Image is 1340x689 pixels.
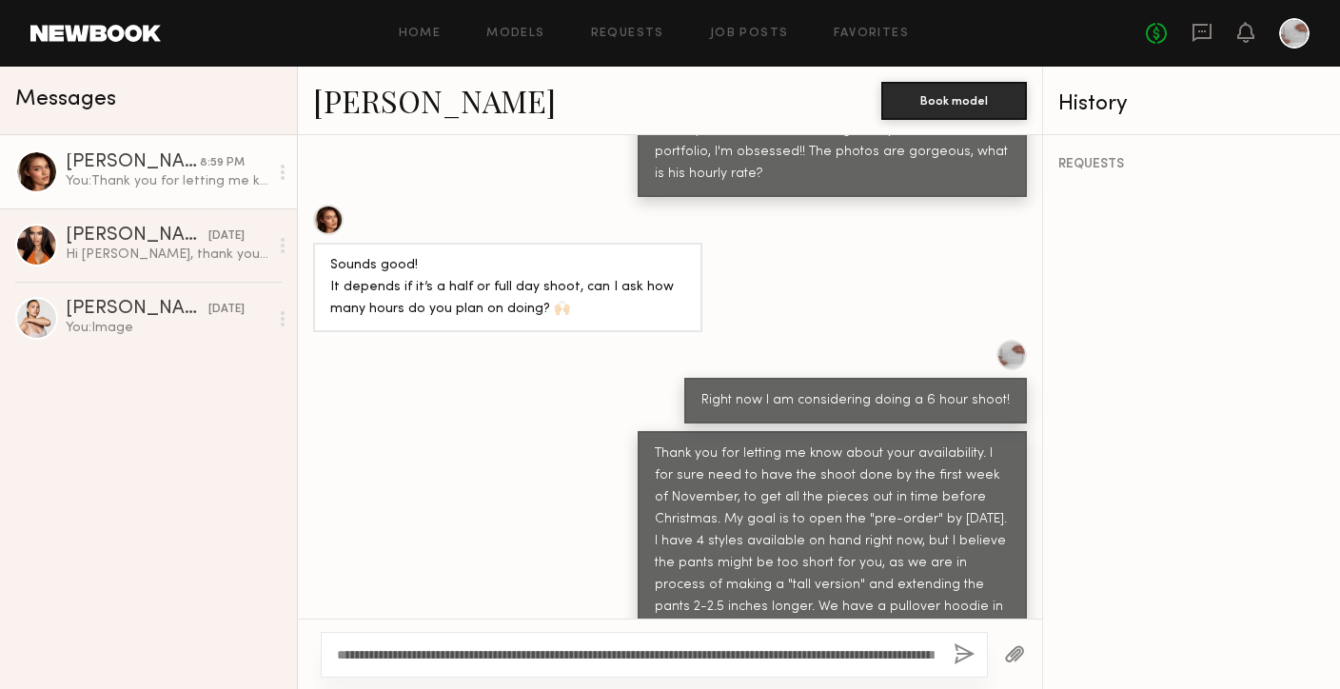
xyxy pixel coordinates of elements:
[66,319,268,337] div: You: Image
[66,300,208,319] div: [PERSON_NAME]
[701,390,1010,412] div: Right now I am considering doing a 6 hour shoot!
[834,28,909,40] a: Favorites
[881,91,1027,108] a: Book model
[330,255,685,321] div: Sounds good! It depends if it’s a half or full day shoot, can I ask how many hours do you plan on...
[710,28,789,40] a: Job Posts
[66,153,200,172] div: [PERSON_NAME]
[208,301,245,319] div: [DATE]
[313,80,556,121] a: [PERSON_NAME]
[486,28,544,40] a: Models
[1058,158,1325,171] div: REQUESTS
[200,154,245,172] div: 8:59 PM
[591,28,664,40] a: Requests
[1058,93,1325,115] div: History
[66,226,208,246] div: [PERSON_NAME]
[208,227,245,246] div: [DATE]
[881,82,1027,120] button: Book model
[66,246,268,264] div: Hi [PERSON_NAME], thank you for the message!:) I would love to work together! I’m pretty flexible...
[66,172,268,190] div: You: Thank you for letting me know about your availability. I for sure need to have the shoot don...
[399,28,442,40] a: Home
[15,89,116,110] span: Messages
